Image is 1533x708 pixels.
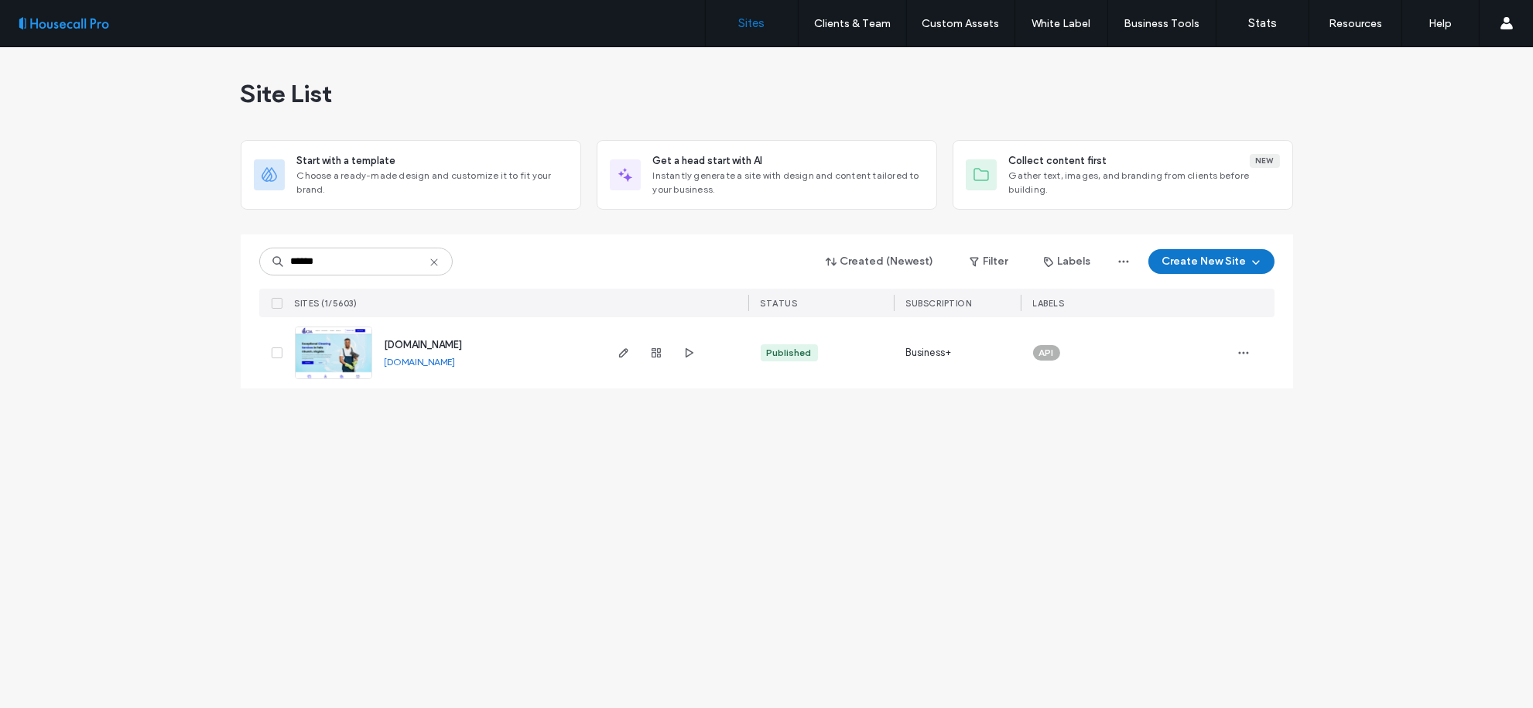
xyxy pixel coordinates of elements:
[35,11,67,25] span: Help
[954,249,1024,274] button: Filter
[297,169,568,197] span: Choose a ready-made design and customize it to fit your brand.
[597,140,937,210] div: Get a head start with AIInstantly generate a site with design and content tailored to your business.
[1032,17,1091,30] label: White Label
[814,17,891,30] label: Clients & Team
[1009,153,1107,169] span: Collect content first
[1329,17,1382,30] label: Resources
[1009,169,1280,197] span: Gather text, images, and branding from clients before building.
[241,140,581,210] div: Start with a templateChoose a ready-made design and customize it to fit your brand.
[385,339,463,351] a: [DOMAIN_NAME]
[1039,346,1054,360] span: API
[1429,17,1453,30] label: Help
[653,153,763,169] span: Get a head start with AI
[295,298,358,309] span: SITES (1/5603)
[953,140,1293,210] div: Collect content firstNewGather text, images, and branding from clients before building.
[761,298,798,309] span: STATUS
[1250,154,1280,168] div: New
[1148,249,1275,274] button: Create New Site
[922,17,1000,30] label: Custom Assets
[297,153,396,169] span: Start with a template
[385,356,456,368] a: [DOMAIN_NAME]
[241,78,333,109] span: Site List
[906,345,952,361] span: Business+
[767,346,812,360] div: Published
[1124,17,1200,30] label: Business Tools
[1030,249,1105,274] button: Labels
[906,298,972,309] span: SUBSCRIPTION
[1248,16,1277,30] label: Stats
[739,16,765,30] label: Sites
[1033,298,1065,309] span: LABELS
[653,169,924,197] span: Instantly generate a site with design and content tailored to your business.
[813,249,948,274] button: Created (Newest)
